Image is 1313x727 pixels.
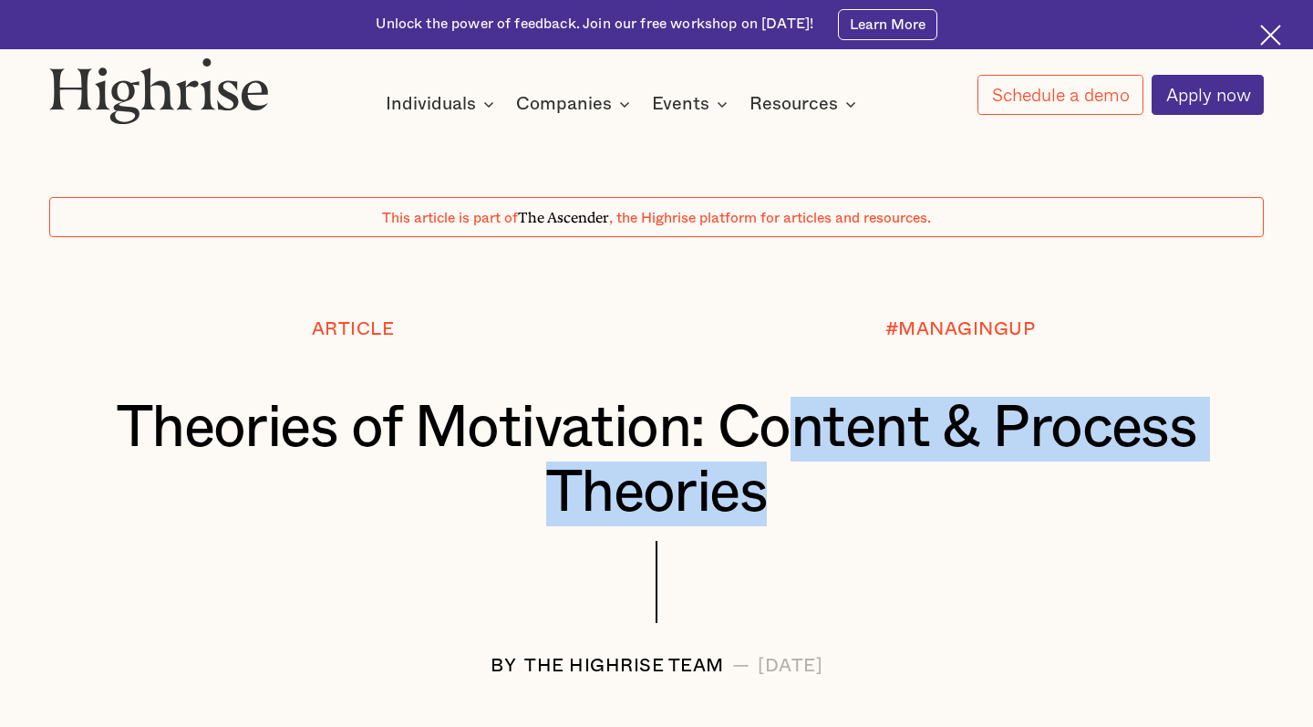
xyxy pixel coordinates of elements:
[49,57,269,124] img: Highrise logo
[838,9,936,41] a: Learn More
[750,93,862,115] div: Resources
[312,319,395,339] div: Article
[518,206,609,223] span: The Ascender
[386,93,476,115] div: Individuals
[750,93,838,115] div: Resources
[516,93,636,115] div: Companies
[99,397,1213,525] h1: Theories of Motivation: Content & Process Theories
[652,93,709,115] div: Events
[732,656,750,676] div: —
[977,75,1142,115] a: Schedule a demo
[382,211,518,225] span: This article is part of
[376,15,813,34] div: Unlock the power of feedback. Join our free workshop on [DATE]!
[524,656,724,676] div: The Highrise Team
[652,93,733,115] div: Events
[758,656,822,676] div: [DATE]
[885,319,1036,339] div: #MANAGINGUP
[386,93,500,115] div: Individuals
[1260,25,1281,46] img: Cross icon
[516,93,612,115] div: Companies
[609,211,931,225] span: , the Highrise platform for articles and resources.
[1152,75,1264,115] a: Apply now
[491,656,516,676] div: BY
